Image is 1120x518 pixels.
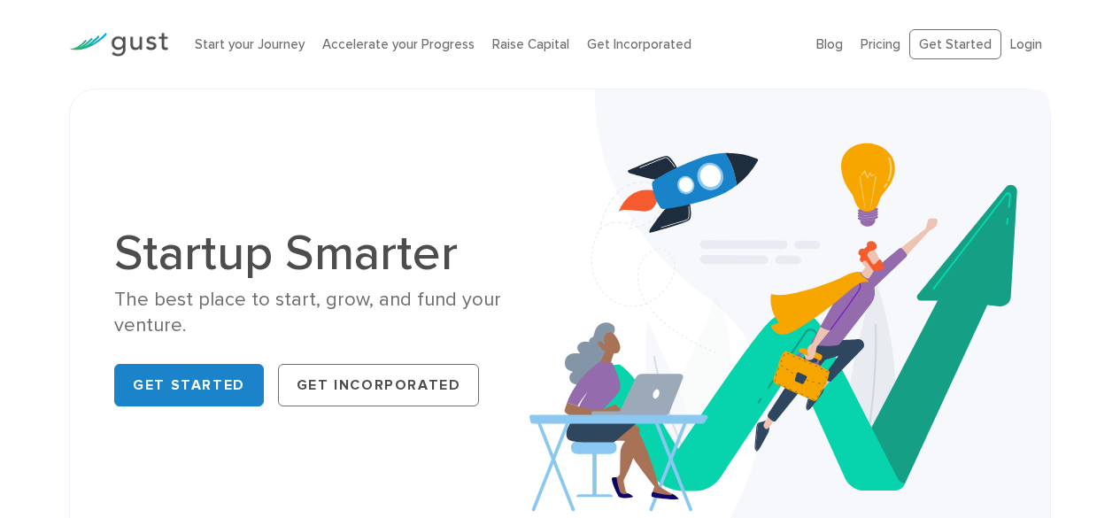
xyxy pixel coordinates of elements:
[909,29,1001,60] a: Get Started
[587,36,691,52] a: Get Incorporated
[278,364,480,406] a: Get Incorporated
[1010,36,1042,52] a: Login
[861,36,900,52] a: Pricing
[816,36,843,52] a: Blog
[195,36,305,52] a: Start your Journey
[114,287,546,339] div: The best place to start, grow, and fund your venture.
[492,36,569,52] a: Raise Capital
[114,364,264,406] a: Get Started
[322,36,475,52] a: Accelerate your Progress
[114,228,546,278] h1: Startup Smarter
[69,33,168,57] img: Gust Logo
